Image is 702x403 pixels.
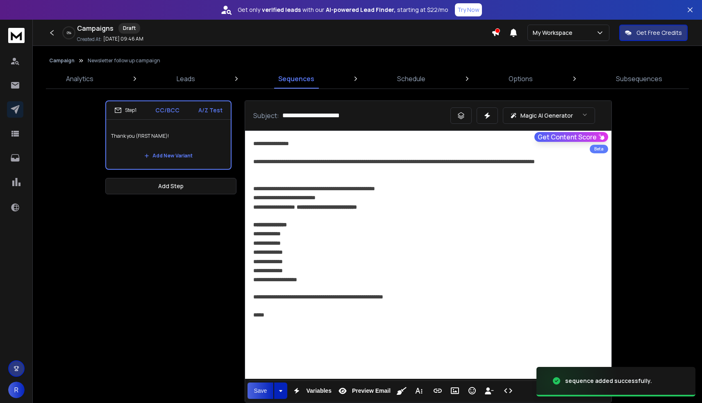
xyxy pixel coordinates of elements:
[636,29,682,37] p: Get Free Credits
[335,383,392,399] button: Preview Email
[500,383,516,399] button: Code View
[503,107,595,124] button: Magic AI Generator
[67,30,71,35] p: 0 %
[114,107,136,114] div: Step 1
[350,387,392,394] span: Preview Email
[611,69,667,89] a: Subsequences
[103,36,143,42] p: [DATE] 09:46 AM
[248,383,274,399] button: Save
[105,178,236,194] button: Add Step
[8,382,25,398] button: R
[8,28,25,43] img: logo
[238,6,448,14] p: Get only with our starting at $22/mo
[464,383,480,399] button: Emoticons
[88,57,160,64] p: Newsletter follow up campaign
[447,383,463,399] button: Insert Image (⌘P)
[430,383,445,399] button: Insert Link (⌘K)
[77,23,114,33] h1: Campaigns
[394,383,409,399] button: Clean HTML
[482,383,497,399] button: Insert Unsubscribe Link
[253,111,279,121] p: Subject:
[105,100,232,170] li: Step1CC/BCCA/Z TestThank you (FIRST NAME)!Add New Variant
[590,145,608,153] div: Beta
[520,112,573,120] p: Magic AI Generator
[392,69,430,89] a: Schedule
[61,69,98,89] a: Analytics
[411,383,427,399] button: More Text
[504,69,538,89] a: Options
[138,148,199,164] button: Add New Variant
[155,106,179,114] p: CC/BCC
[198,106,223,114] p: A/Z Test
[111,125,226,148] p: Thank you (FIRST NAME)!
[172,69,200,89] a: Leads
[278,74,314,84] p: Sequences
[49,57,75,64] button: Campaign
[262,6,301,14] strong: verified leads
[77,36,102,43] p: Created At:
[177,74,195,84] p: Leads
[533,29,576,37] p: My Workspace
[619,25,688,41] button: Get Free Credits
[534,132,608,142] button: Get Content Score
[118,23,140,34] div: Draft
[509,74,533,84] p: Options
[304,387,333,394] span: Variables
[289,383,333,399] button: Variables
[273,69,319,89] a: Sequences
[616,74,662,84] p: Subsequences
[397,74,425,84] p: Schedule
[565,377,652,385] div: sequence added successfully.
[326,6,395,14] strong: AI-powered Lead Finder,
[455,3,482,16] button: Try Now
[66,74,93,84] p: Analytics
[457,6,479,14] p: Try Now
